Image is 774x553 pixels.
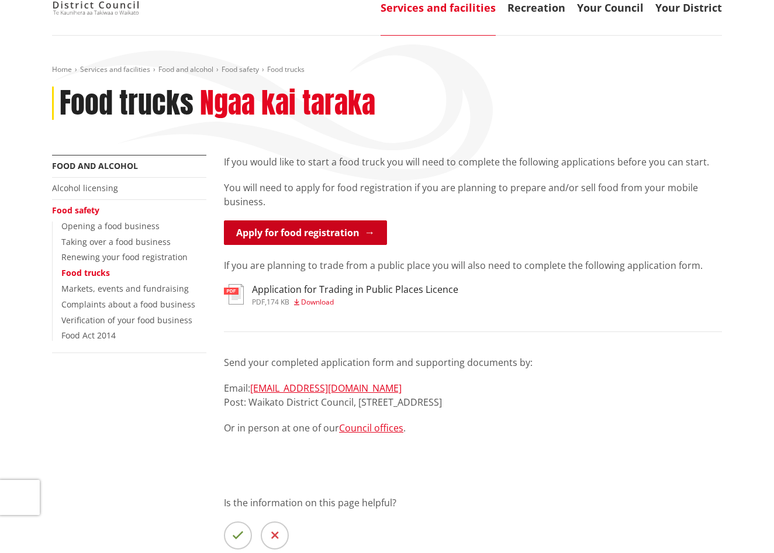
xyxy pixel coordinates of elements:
[158,64,213,74] a: Food and alcohol
[252,299,458,306] div: ,
[381,1,496,15] a: Services and facilities
[655,1,722,15] a: Your District
[224,220,387,245] a: Apply for food registration
[61,330,116,341] a: Food Act 2014
[222,64,259,74] a: Food safety
[61,299,195,310] a: Complaints about a food business
[252,297,265,307] span: pdf
[61,251,188,262] a: Renewing your food registration
[60,87,193,120] h1: Food trucks
[224,381,722,409] p: Email: Post: Waikato District Council, [STREET_ADDRESS]
[267,297,289,307] span: 174 KB
[224,155,722,169] p: If you would like to start a food truck you will need to complete the following applications befo...
[61,236,171,247] a: Taking over a food business
[250,382,402,395] a: [EMAIL_ADDRESS][DOMAIN_NAME]
[267,64,305,74] span: Food trucks
[52,160,138,171] a: Food and alcohol
[200,87,375,120] h2: Ngaa kai taraka
[224,181,722,209] p: You will need to apply for food registration if you are planning to prepare and/or sell food from...
[224,284,244,305] img: document-pdf.svg
[224,284,458,305] a: Application for Trading in Public Places Licence pdf,174 KB Download
[52,205,99,216] a: Food safety
[252,284,458,295] h3: Application for Trading in Public Places Licence
[224,258,722,272] p: If you are planning to trade from a public place you will also need to complete the following app...
[224,355,722,369] p: Send your completed application form and supporting documents by:
[52,182,118,193] a: Alcohol licensing
[224,496,722,510] p: Is the information on this page helpful?
[507,1,565,15] a: Recreation
[80,64,150,74] a: Services and facilities
[52,64,72,74] a: Home
[577,1,644,15] a: Your Council
[61,314,192,326] a: Verification of your food business
[61,220,160,231] a: Opening a food business
[61,267,110,278] a: Food trucks
[61,283,189,294] a: Markets, events and fundraising
[301,297,334,307] span: Download
[224,421,722,435] p: Or in person at one of our .
[720,504,762,546] iframe: Messenger Launcher
[339,421,403,434] a: Council offices
[52,65,722,75] nav: breadcrumb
